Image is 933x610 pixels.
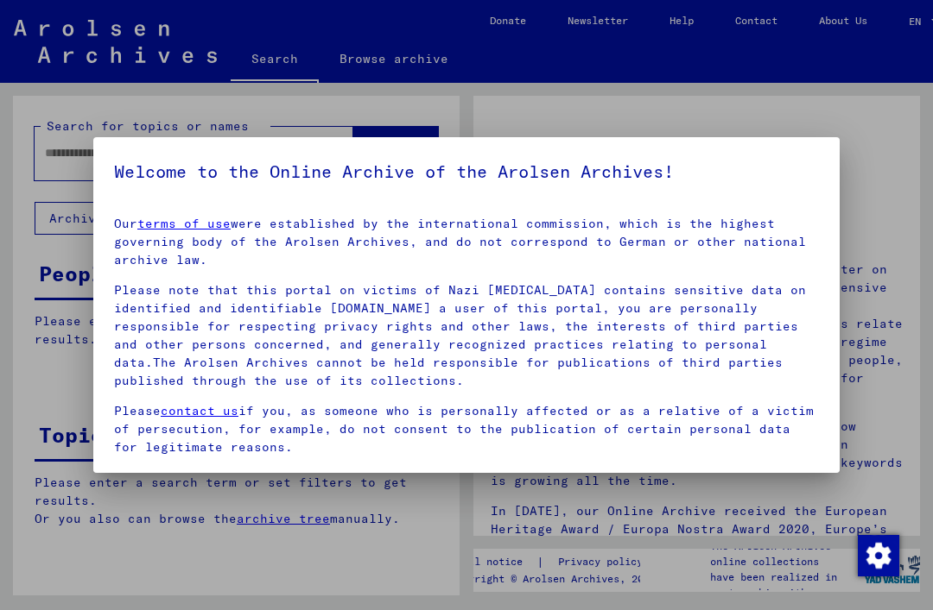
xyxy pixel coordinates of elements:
p: Our were established by the international commission, which is the highest governing body of the ... [114,215,819,269]
img: Change consent [858,535,899,576]
p: Please note that this portal on victims of Nazi [MEDICAL_DATA] contains sensitive data on identif... [114,281,819,390]
p: you will find all the relevant information about the Arolsen Archives privacy policy. [114,469,819,487]
h5: Welcome to the Online Archive of the Arolsen Archives! [114,158,819,186]
a: terms of use [137,216,231,231]
a: contact us [161,403,238,418]
a: Here [114,469,145,485]
p: Please if you, as someone who is personally affected or as a relative of a victim of persecution,... [114,402,819,456]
